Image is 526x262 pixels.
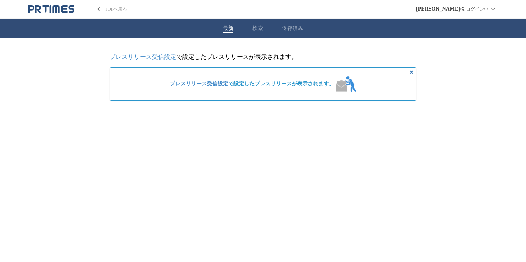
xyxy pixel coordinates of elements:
p: で設定したプレスリリースが表示されます。 [110,53,416,61]
a: PR TIMESのトップページはこちら [86,6,127,13]
span: [PERSON_NAME] [416,6,460,12]
button: 最新 [223,25,233,32]
button: 非表示にする [407,68,416,77]
a: プレスリリース受信設定 [170,81,228,87]
button: 保存済み [282,25,303,32]
button: 検索 [252,25,263,32]
a: PR TIMESのトップページはこちら [28,5,74,14]
span: で設定したプレスリリースが表示されます。 [170,80,334,87]
a: プレスリリース受信設定 [110,54,176,60]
